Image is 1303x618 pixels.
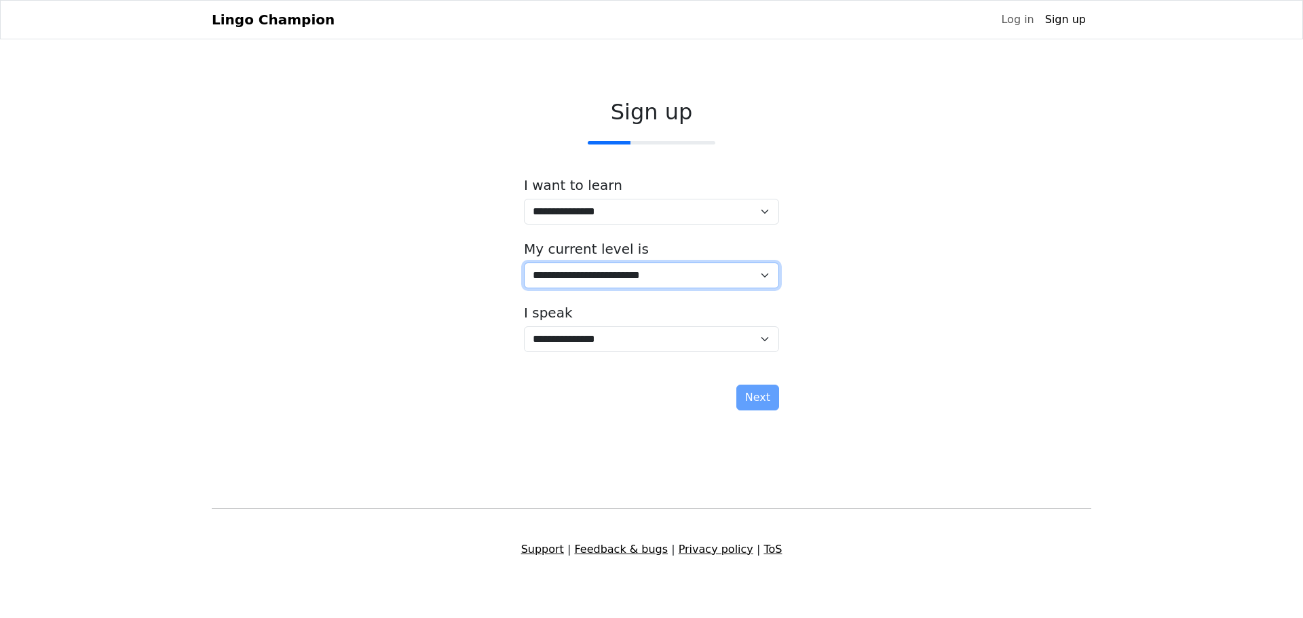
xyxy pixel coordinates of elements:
[574,543,668,556] a: Feedback & bugs
[204,541,1099,558] div: | | |
[1040,6,1091,33] a: Sign up
[763,543,782,556] a: ToS
[521,543,564,556] a: Support
[679,543,753,556] a: Privacy policy
[996,6,1039,33] a: Log in
[524,177,622,193] label: I want to learn
[524,241,649,257] label: My current level is
[524,305,573,321] label: I speak
[212,6,335,33] a: Lingo Champion
[524,99,779,125] h2: Sign up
